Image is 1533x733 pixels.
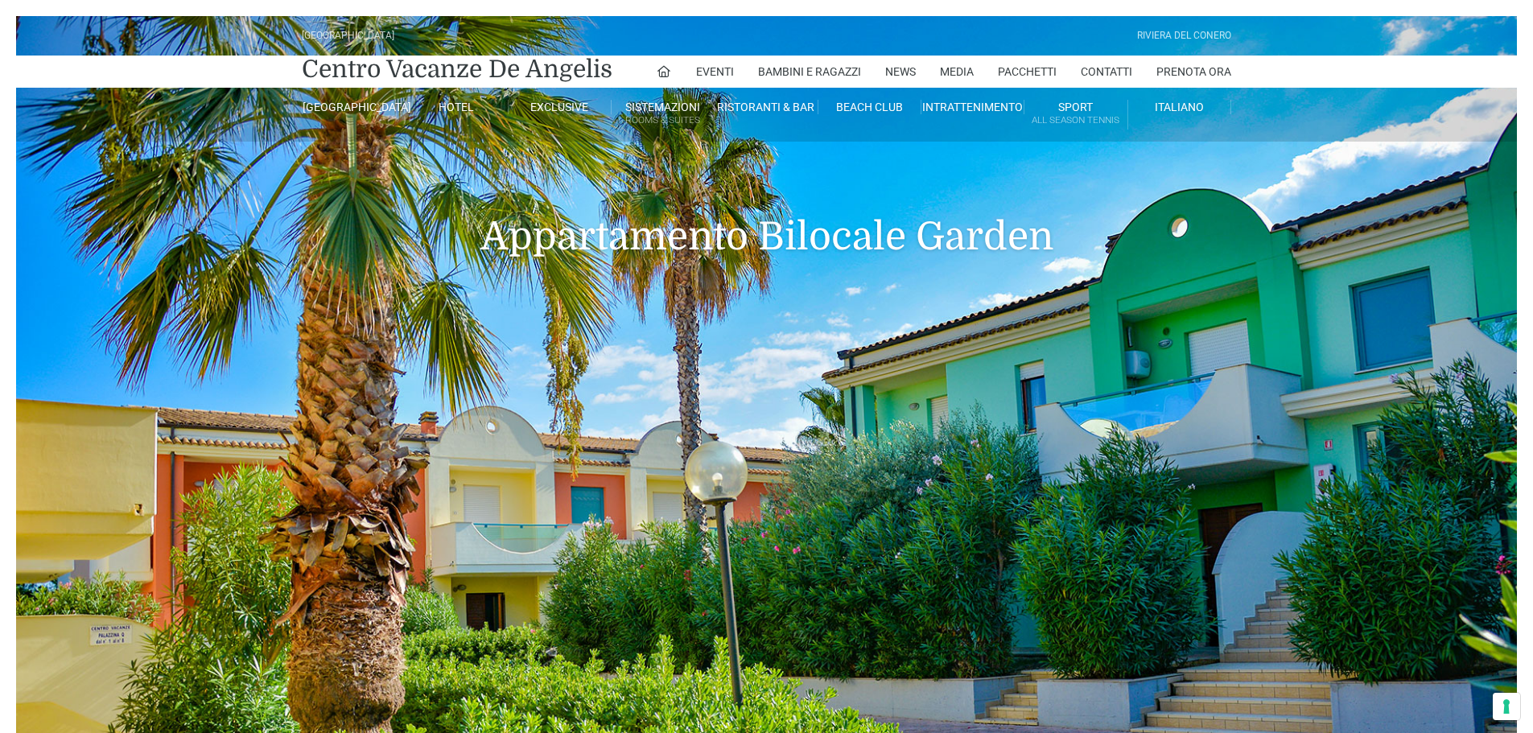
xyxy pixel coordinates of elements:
[715,100,818,114] a: Ristoranti & Bar
[1128,100,1231,114] a: Italiano
[302,28,394,43] div: [GEOGRAPHIC_DATA]
[696,56,734,88] a: Eventi
[612,100,715,130] a: SistemazioniRooms & Suites
[1493,693,1520,720] button: Le tue preferenze relative al consenso per le tecnologie di tracciamento
[818,100,921,114] a: Beach Club
[509,100,612,114] a: Exclusive
[1155,101,1204,113] span: Italiano
[758,56,861,88] a: Bambini e Ragazzi
[1137,28,1231,43] div: Riviera Del Conero
[302,100,405,114] a: [GEOGRAPHIC_DATA]
[1081,56,1132,88] a: Contatti
[940,56,974,88] a: Media
[1024,100,1127,130] a: SportAll Season Tennis
[1024,113,1127,128] small: All Season Tennis
[885,56,916,88] a: News
[612,113,714,128] small: Rooms & Suites
[921,100,1024,114] a: Intrattenimento
[998,56,1057,88] a: Pacchetti
[405,100,508,114] a: Hotel
[302,53,612,85] a: Centro Vacanze De Angelis
[1156,56,1231,88] a: Prenota Ora
[302,142,1231,283] h1: Appartamento Bilocale Garden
